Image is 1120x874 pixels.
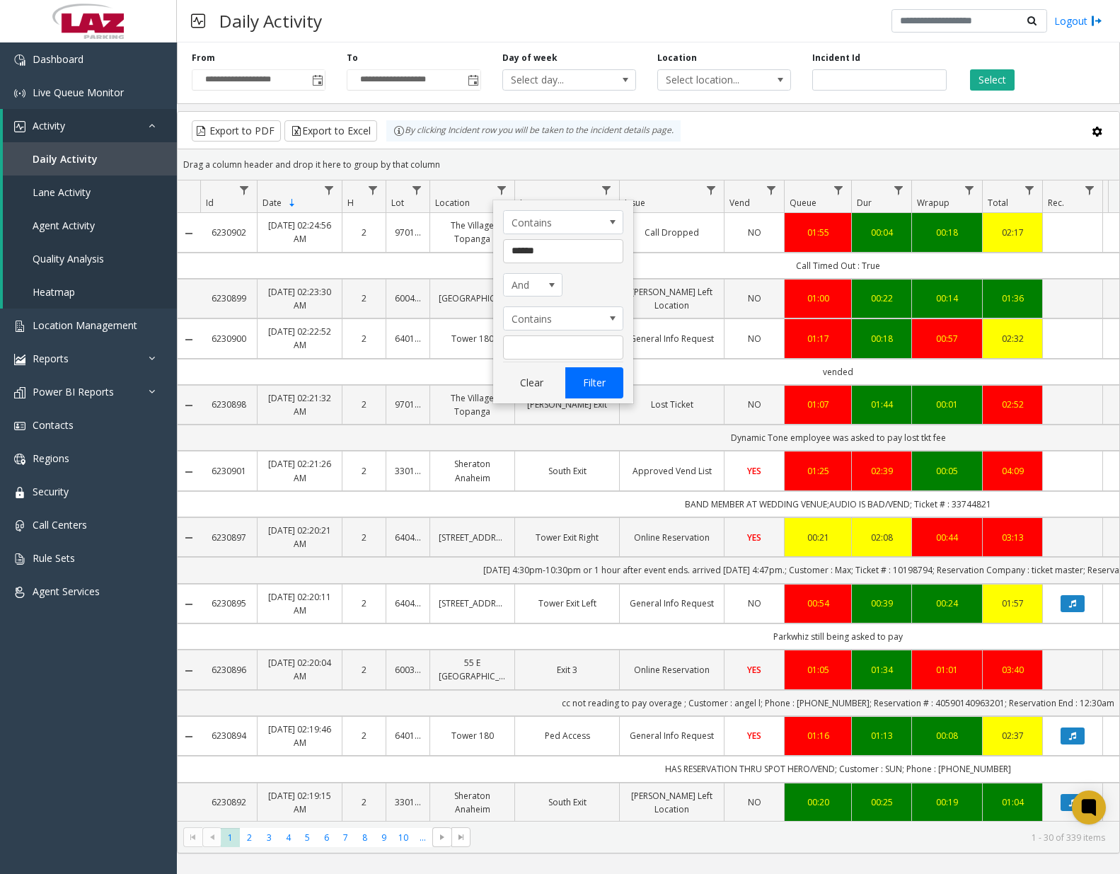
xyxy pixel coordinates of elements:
a: 03:40 [991,663,1034,677]
span: Dur [857,197,872,209]
span: Page 1 [221,828,240,847]
a: 03:13 [991,531,1034,544]
span: Location Filter Operators [503,210,623,234]
label: From [192,52,215,64]
a: 00:21 [793,531,843,544]
a: General Info Request [628,729,715,742]
span: Reports [33,352,69,365]
a: [DATE] 02:22:52 AM [266,325,333,352]
a: Sheraton Anaheim [439,457,506,484]
a: 600349 [395,663,421,677]
a: 01:34 [860,663,903,677]
span: Toggle popup [465,70,480,90]
a: Lane Filter Menu [597,180,616,200]
div: 00:20 [793,795,843,809]
img: 'icon' [14,321,25,332]
span: Go to the next page [432,827,451,847]
div: 01:13 [860,729,903,742]
a: 01:25 [793,464,843,478]
a: [STREET_ADDRESS] [439,531,506,544]
a: 01:04 [991,795,1034,809]
a: 02:08 [860,531,903,544]
a: 330133 [395,464,421,478]
a: 01:05 [793,663,843,677]
img: 'icon' [14,520,25,531]
a: [DATE] 02:20:11 AM [266,590,333,617]
a: [DATE] 02:19:46 AM [266,723,333,749]
img: 'icon' [14,553,25,565]
a: Location Filter Menu [492,180,512,200]
a: [PERSON_NAME] Left Location [628,285,715,312]
a: 00:04 [860,226,903,239]
a: 01:07 [793,398,843,411]
span: YES [747,465,761,477]
span: Live Queue Monitor [33,86,124,99]
a: 6230902 [209,226,248,239]
h3: Daily Activity [212,4,329,38]
a: [DATE] 02:24:56 AM [266,219,333,246]
span: Page 6 [317,828,336,847]
div: 01:36 [991,292,1034,305]
img: 'icon' [14,121,25,132]
a: 01:55 [793,226,843,239]
span: Rec. [1048,197,1064,209]
a: 640484 [395,597,421,610]
a: 640484 [395,531,421,544]
img: 'icon' [14,420,25,432]
a: NO [733,292,775,305]
span: Location Filter Operators [503,306,623,330]
span: Location Filter Logic [503,273,562,297]
div: 00:18 [860,332,903,345]
span: Agent Activity [33,219,95,232]
span: Page 8 [355,828,374,847]
div: 02:52 [991,398,1034,411]
a: [DATE] 02:21:32 AM [266,391,333,418]
span: Lane Activity [33,185,91,199]
a: 00:39 [860,597,903,610]
a: 01:16 [793,729,843,742]
a: 600405 [395,292,421,305]
div: 00:08 [920,729,974,742]
label: Incident Id [812,52,860,64]
a: South Exit [524,795,611,809]
a: Online Reservation [628,663,715,677]
a: 01:01 [920,663,974,677]
div: Data table [178,180,1119,821]
button: Select [970,69,1015,91]
span: YES [747,664,761,676]
img: 'icon' [14,454,25,465]
span: Quality Analysis [33,252,104,265]
div: 00:57 [920,332,974,345]
a: 2 [351,729,377,742]
a: Tower 180 [439,729,506,742]
span: Location Management [33,318,137,332]
a: 01:44 [860,398,903,411]
button: Export to PDF [192,120,281,142]
a: 02:17 [991,226,1034,239]
a: Daily Activity [3,142,177,176]
span: Call Centers [33,518,87,531]
a: The Village Topanga [439,391,506,418]
span: Go to the last page [451,827,470,847]
span: Dashboard [33,52,83,66]
a: Collapse Details [178,599,200,610]
input: Location Filter [503,239,623,263]
button: Clear [503,367,561,398]
label: Location [657,52,697,64]
a: Lost Ticket [628,398,715,411]
a: 00:18 [920,226,974,239]
div: 00:14 [920,292,974,305]
a: YES [733,464,775,478]
span: NO [748,226,761,238]
a: 02:32 [991,332,1034,345]
div: 01:57 [991,597,1034,610]
a: 2 [351,795,377,809]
